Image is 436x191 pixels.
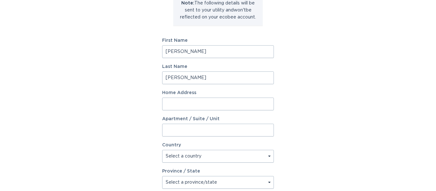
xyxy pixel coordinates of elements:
[162,38,274,43] label: First Name
[162,91,274,95] label: Home Address
[162,117,274,121] label: Apartment / Suite / Unit
[162,64,274,69] label: Last Name
[162,169,200,173] label: Province / State
[162,143,181,147] label: Country
[181,1,194,5] strong: Note:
